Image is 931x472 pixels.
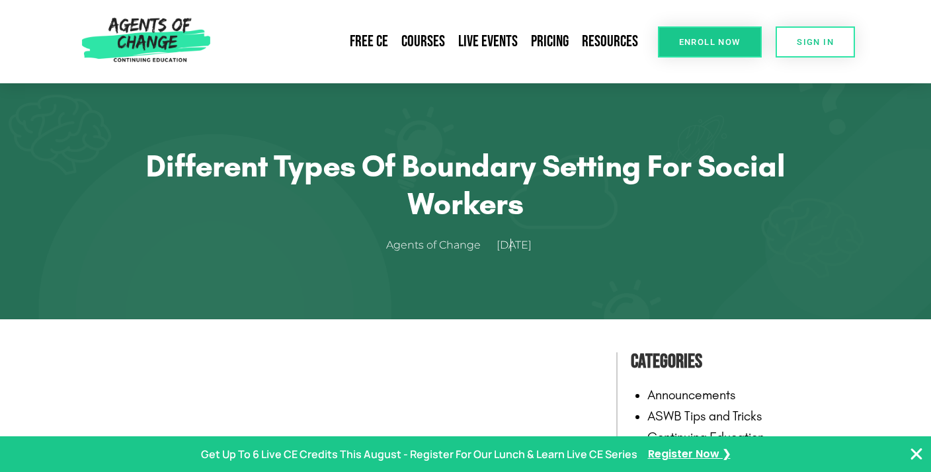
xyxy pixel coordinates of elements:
[647,387,736,403] a: Announcements
[395,26,452,57] a: Courses
[909,446,924,462] button: Close Banner
[386,236,494,255] a: Agents of Change
[658,26,762,58] a: Enroll Now
[631,346,842,377] h4: Categories
[647,429,764,445] a: Continuing Education
[647,408,762,424] a: ASWB Tips and Tricks
[524,26,575,57] a: Pricing
[201,445,637,464] p: Get Up To 6 Live CE Credits This August - Register For Our Lunch & Learn Live CE Series
[575,26,645,57] a: Resources
[497,239,532,251] time: [DATE]
[679,38,741,46] span: Enroll Now
[648,445,731,464] a: Register Now ❯
[452,26,524,57] a: Live Events
[386,236,481,255] span: Agents of Change
[797,38,834,46] span: SIGN IN
[216,26,645,57] nav: Menu
[776,26,855,58] a: SIGN IN
[497,236,545,255] a: [DATE]
[122,147,809,222] h1: Different Types of Boundary Setting for Social Workers
[343,26,395,57] a: Free CE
